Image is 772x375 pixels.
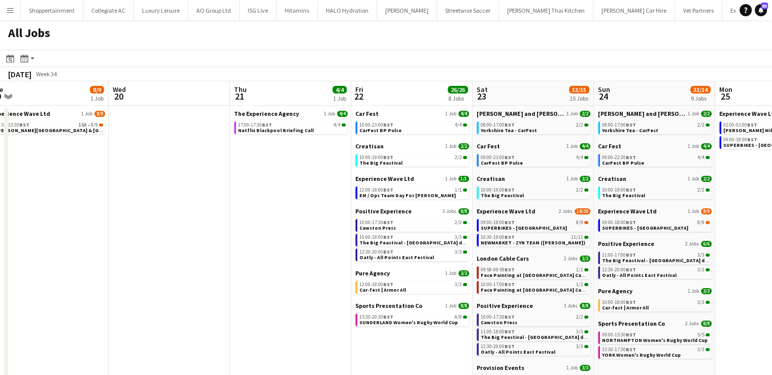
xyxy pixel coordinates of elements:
span: 83 [761,3,768,9]
button: Shoppertainment [21,1,83,20]
button: ISG Live [240,1,277,20]
button: Luxury Leisure [134,1,188,20]
button: AO Group Ltd [188,1,240,20]
button: HALO Hydration [318,1,377,20]
button: Collegiate AC [83,1,134,20]
div: [DATE] [8,69,31,79]
button: [PERSON_NAME] Car Hire [593,1,675,20]
button: Vet Partners [675,1,722,20]
button: Streetwise Soccer [437,1,499,20]
a: 83 [755,4,767,16]
button: [PERSON_NAME] Thai Kitchen [499,1,593,20]
button: [PERSON_NAME] [377,1,437,20]
span: Week 34 [33,70,59,78]
button: Hitamins [277,1,318,20]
